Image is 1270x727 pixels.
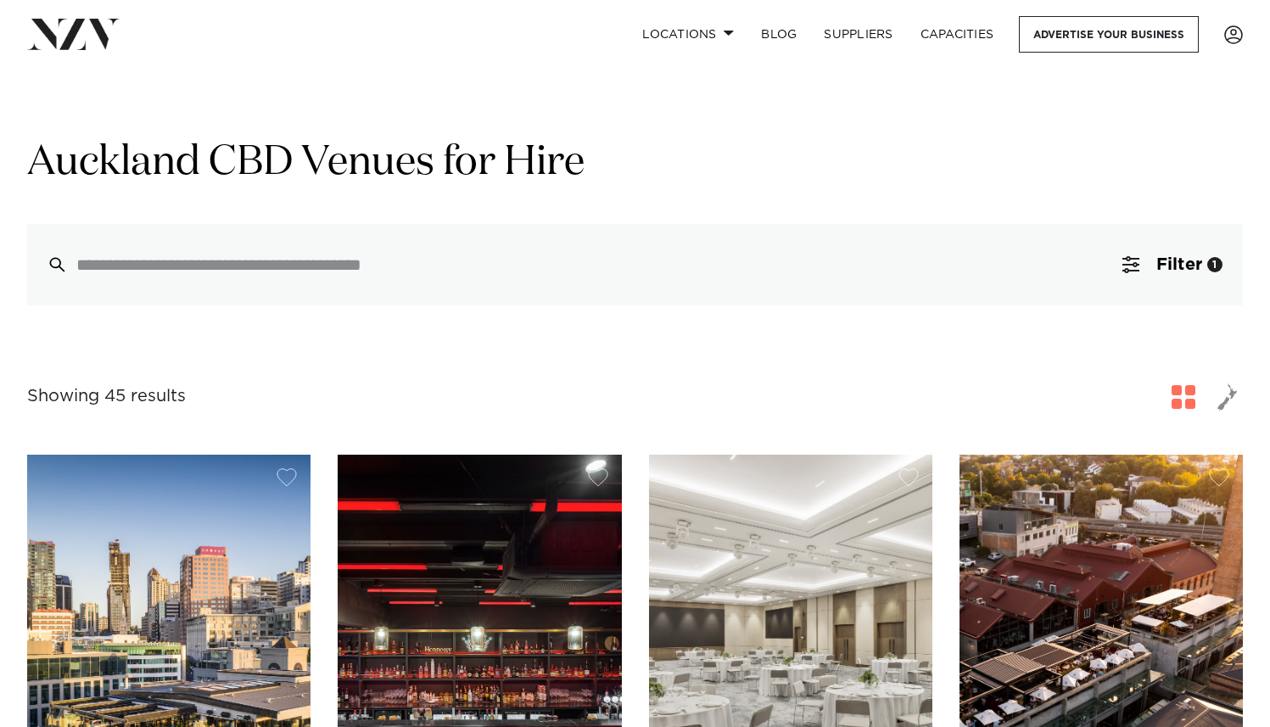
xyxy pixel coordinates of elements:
[810,16,906,53] a: SUPPLIERS
[27,137,1243,190] h1: Auckland CBD Venues for Hire
[1102,224,1243,305] button: Filter1
[629,16,747,53] a: Locations
[907,16,1008,53] a: Capacities
[27,383,186,410] div: Showing 45 results
[27,19,120,49] img: nzv-logo.png
[1019,16,1199,53] a: Advertise your business
[747,16,810,53] a: BLOG
[1207,257,1222,272] div: 1
[1156,256,1202,273] span: Filter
